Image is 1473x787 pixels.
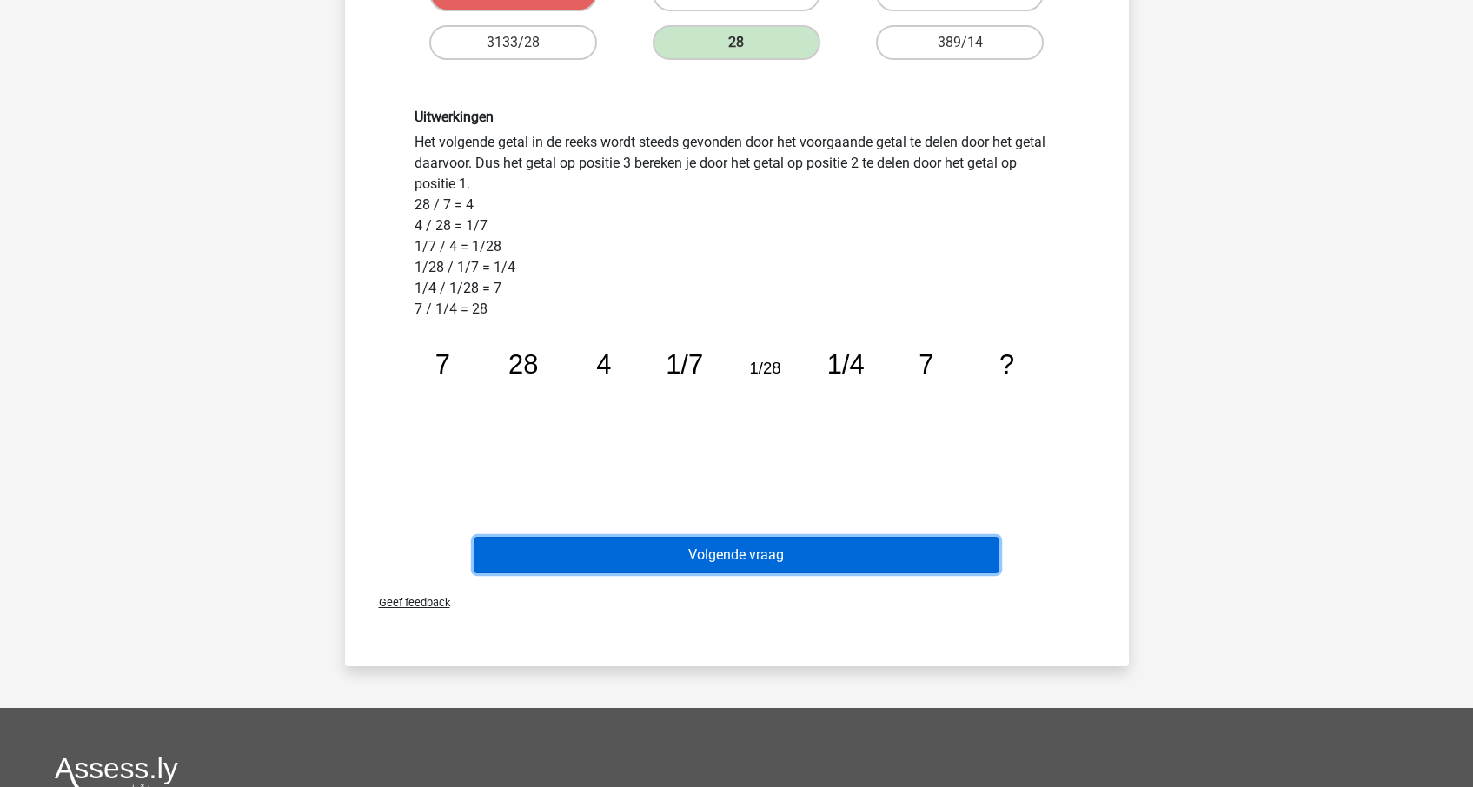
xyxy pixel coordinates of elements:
tspan: 7 [435,349,449,380]
tspan: 1/28 [749,359,780,377]
label: 389/14 [876,25,1044,60]
button: Volgende vraag [474,537,999,573]
tspan: 7 [919,349,933,380]
h6: Uitwerkingen [415,109,1059,125]
span: Geef feedback [365,596,450,609]
tspan: ? [999,349,1014,380]
tspan: 1/4 [826,349,864,380]
label: 28 [653,25,820,60]
tspan: 28 [508,349,538,380]
label: 3133/28 [429,25,597,60]
tspan: 4 [596,349,611,380]
tspan: 1/7 [666,349,703,380]
div: Het volgende getal in de reeks wordt steeds gevonden door het voorgaande getal te delen door het ... [401,109,1072,481]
